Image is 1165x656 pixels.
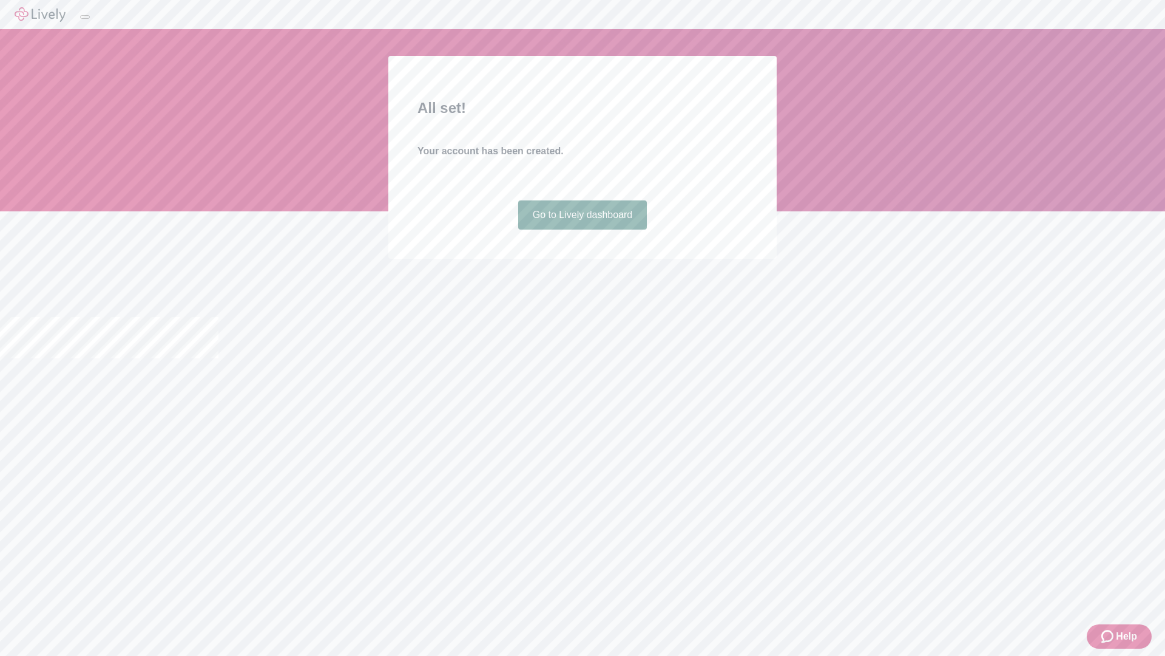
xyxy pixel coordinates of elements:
[518,200,647,230] a: Go to Lively dashboard
[417,97,748,119] h2: All set!
[1116,629,1137,644] span: Help
[417,144,748,159] h4: Your account has been created.
[1101,629,1116,644] svg: Zendesk support icon
[1087,624,1152,649] button: Zendesk support iconHelp
[80,15,90,19] button: Log out
[15,7,66,22] img: Lively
